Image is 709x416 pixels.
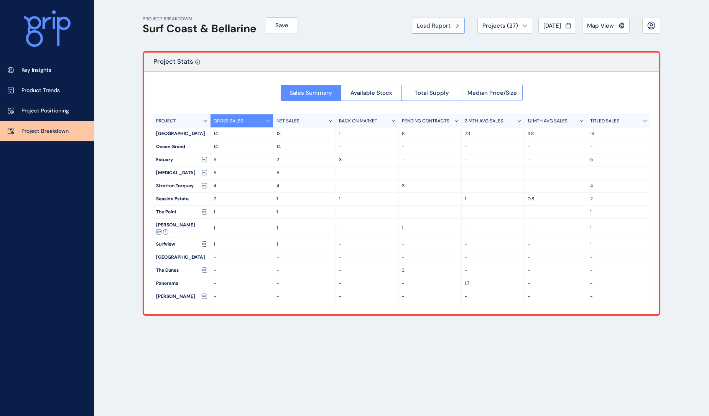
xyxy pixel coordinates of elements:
p: - [465,170,521,176]
span: Load Report [417,22,451,30]
p: - [402,241,458,248]
p: - [528,157,584,163]
span: Sales Summary [290,89,332,97]
p: 5 [214,157,270,163]
button: Median Price/Size [462,85,523,101]
p: - [590,267,647,274]
p: - [528,241,584,248]
p: 1 [214,241,270,248]
div: Flinders View [153,303,210,316]
button: Total Supply [401,85,462,101]
p: 5 [214,170,270,176]
p: PROJECT BREAKDOWN [143,16,257,22]
p: - [528,267,584,274]
p: 1.7 [465,280,521,287]
p: - [402,157,458,163]
p: 1 [276,241,333,248]
div: The Point [153,206,210,218]
p: Project Stats [153,57,193,71]
p: - [339,280,395,287]
p: - [402,170,458,176]
p: 4 [590,183,647,189]
button: Projects (27) [477,18,532,34]
button: Save [266,17,298,33]
p: - [402,254,458,261]
span: Median Price/Size [467,89,517,97]
p: BACK ON MARKET [339,118,377,124]
p: - [465,225,521,231]
p: - [528,209,584,215]
div: [PERSON_NAME] [153,290,210,303]
p: 1 [214,225,270,231]
p: 3 [339,157,395,163]
button: [DATE] [538,18,576,34]
p: 8 [402,130,458,137]
p: 2 [214,196,270,202]
p: - [402,144,458,150]
p: - [590,280,647,287]
p: Key Insights [21,66,51,74]
p: - [402,293,458,300]
button: Load Report [412,18,465,34]
div: Stretton Torquay [153,180,210,192]
p: - [214,254,270,261]
p: 3.8 [528,130,584,137]
span: Save [275,21,288,29]
span: Available Stock [350,89,392,97]
p: 1 [339,130,395,137]
p: - [402,196,458,202]
button: Sales Summary [281,85,341,101]
p: - [339,209,395,215]
div: [PERSON_NAME] [153,219,210,238]
p: PROJECT [156,118,176,124]
span: [DATE] [543,22,561,30]
div: Panorama [153,277,210,290]
p: - [465,209,521,215]
p: PENDING CONTRACTS [402,118,449,124]
p: - [339,183,395,189]
p: - [528,293,584,300]
p: - [528,280,584,287]
p: 3 [402,183,458,189]
p: 3 MTH AVG SALES [465,118,503,124]
p: 5 [590,157,647,163]
p: 1 [276,225,333,231]
p: Project Positioning [21,107,69,115]
p: - [276,280,333,287]
div: Ocean Grand [153,140,210,153]
p: - [402,209,458,215]
p: - [465,267,521,274]
span: Map View [587,22,614,30]
p: - [339,170,395,176]
p: 1 [590,209,647,215]
span: Projects ( 27 ) [482,22,518,30]
p: - [339,293,395,300]
p: 0.8 [528,196,584,202]
div: Seaside Estate [153,193,210,205]
p: - [214,267,270,274]
p: - [465,254,521,261]
p: - [214,280,270,287]
p: 1 [214,209,270,215]
p: - [339,225,395,231]
p: 12 MTH AVG SALES [528,118,568,124]
p: 4 [276,183,333,189]
p: Product Trends [21,87,60,94]
div: [MEDICAL_DATA] [153,167,210,179]
p: 2 [276,157,333,163]
p: - [590,254,647,261]
div: [GEOGRAPHIC_DATA] [153,127,210,140]
button: Map View [582,18,630,34]
p: 1 [590,225,647,231]
p: - [590,170,647,176]
p: - [276,267,333,274]
p: 14 [276,144,333,150]
button: Available Stock [341,85,401,101]
p: - [528,183,584,189]
p: Project Breakdown [21,127,69,135]
p: 5 [276,170,333,176]
p: - [214,293,270,300]
p: 4 [214,183,270,189]
div: Surfview [153,238,210,251]
h1: Surf Coast & Bellarine [143,22,257,35]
